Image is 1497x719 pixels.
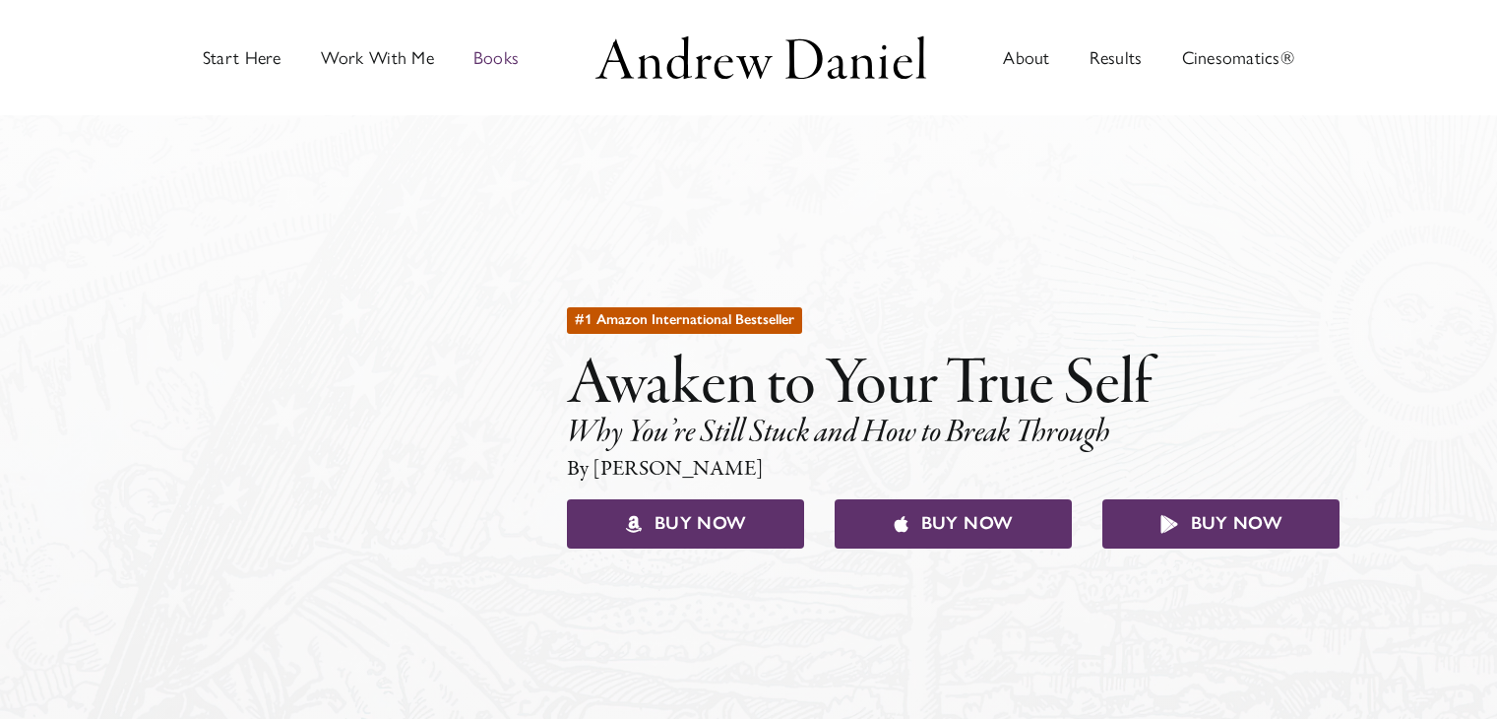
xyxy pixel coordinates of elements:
[567,411,1110,454] em: Why You’re Still Stuck and How to Break Through
[1191,513,1282,535] span: Buy Now
[203,49,281,67] span: Start Here
[321,49,434,67] span: Work With Me
[655,513,746,535] span: Buy Now
[921,513,1013,535] span: Buy Now
[473,49,519,67] span: Books
[567,344,1339,426] h1: Awaken to Your True Self
[1003,49,1049,67] span: About
[567,307,802,334] i: #1 Amazon International Bestseller
[1090,4,1143,112] a: Results
[835,499,1072,549] a: Buy Now
[1090,49,1143,67] span: Results
[1003,4,1049,112] a: About
[203,4,281,112] a: Start Here
[567,454,1339,485] p: By [PERSON_NAME]
[1182,49,1295,67] span: Cinesomatics®
[321,4,434,112] a: Work with Andrew in groups or private sessions
[1102,499,1340,549] a: Buy Now
[567,499,804,549] a: Buy Now
[473,4,519,112] a: Discover books written by Andrew Daniel
[1182,4,1295,112] a: Cinesomatics®
[589,31,933,85] img: Andrew Daniel Logo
